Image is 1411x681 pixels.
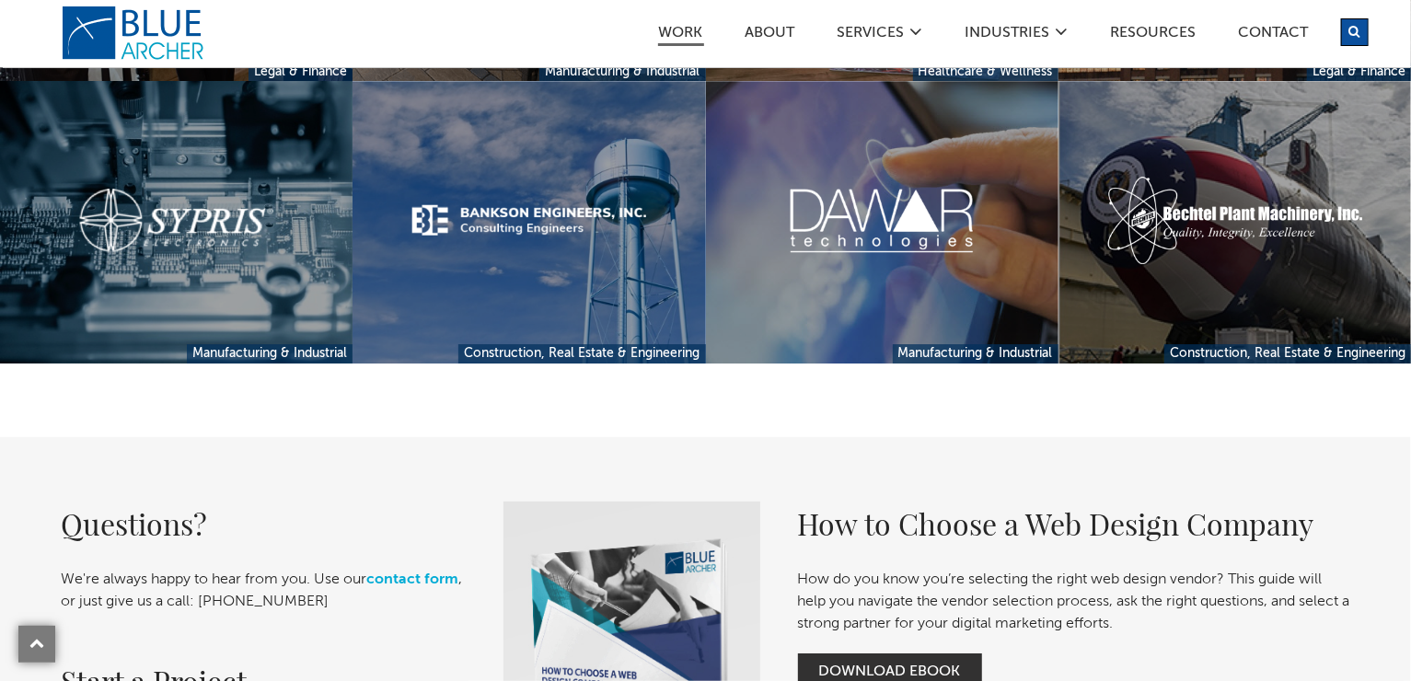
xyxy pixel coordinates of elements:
[187,344,353,364] a: Manufacturing & Industrial
[458,344,705,364] a: Construction, Real Estate & Engineering
[893,344,1058,364] a: Manufacturing & Industrial
[1307,63,1411,82] a: Legal & Finance
[658,26,704,46] a: Work
[1110,26,1197,45] a: Resources
[913,63,1058,82] a: Healthcare & Wellness
[249,63,353,82] a: Legal & Finance
[62,6,209,61] a: logo
[798,502,1350,546] h2: How to Choose a Web Design Company
[965,26,1051,45] a: Industries
[1164,344,1411,364] a: Construction, Real Estate & Engineering
[1238,26,1310,45] a: Contact
[367,572,459,587] a: contact form
[798,569,1350,635] p: How do you know you’re selecting the right web design vendor? This guide will help you navigate t...
[62,569,467,613] p: We're always happy to hear from you. Use our , or just give us a call: [PHONE_NUMBER]
[539,63,705,82] a: Manufacturing & Industrial
[745,26,796,45] a: ABOUT
[837,26,906,45] a: SERVICES
[62,502,467,546] h2: Questions?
